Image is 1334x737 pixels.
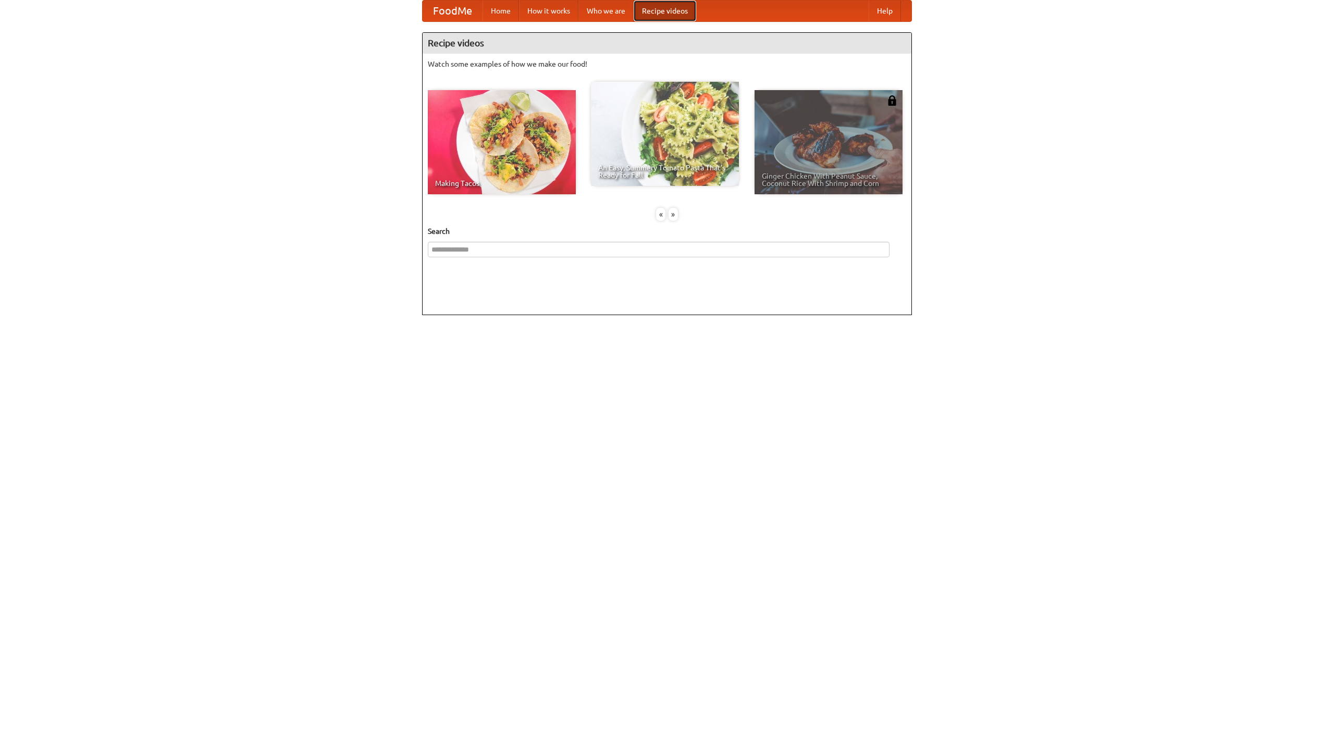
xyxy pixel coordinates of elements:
img: 483408.png [887,95,897,106]
a: How it works [519,1,578,21]
h4: Recipe videos [423,33,911,54]
div: « [656,208,665,221]
span: Making Tacos [435,180,569,187]
a: Recipe videos [634,1,696,21]
h5: Search [428,226,906,236]
a: Home [483,1,519,21]
a: An Easy, Summery Tomato Pasta That's Ready for Fall [591,82,739,186]
a: FoodMe [423,1,483,21]
div: » [669,208,678,221]
a: Who we are [578,1,634,21]
p: Watch some examples of how we make our food! [428,59,906,69]
span: An Easy, Summery Tomato Pasta That's Ready for Fall [598,164,732,179]
a: Making Tacos [428,90,576,194]
a: Help [869,1,901,21]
